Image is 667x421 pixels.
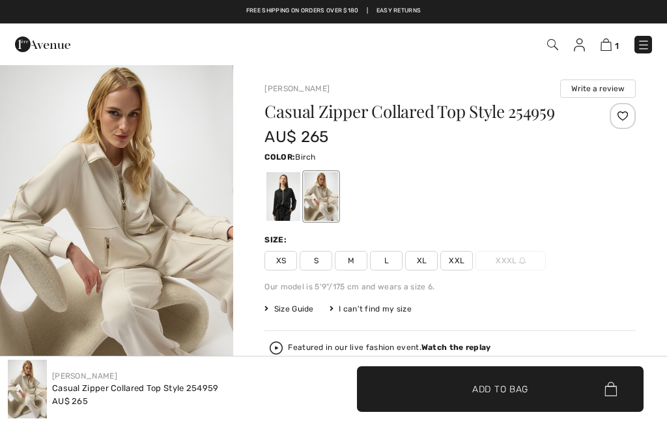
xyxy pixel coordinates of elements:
[15,31,70,57] img: 1ère Avenue
[405,251,438,270] span: XL
[264,103,574,120] h1: Casual Zipper Collared Top Style 254959
[604,382,617,396] img: Bag.svg
[295,152,316,162] span: Birch
[8,360,47,418] img: Casual Zipper Collared Top Style 254959
[264,281,636,293] div: Our model is 5'9"/175 cm and wears a size 6.
[52,396,88,406] span: AU$ 265
[304,172,338,221] div: Birch
[601,36,619,52] a: 1
[615,41,619,51] span: 1
[574,38,585,51] img: My Info
[376,7,421,16] a: Easy Returns
[15,37,70,50] a: 1ère Avenue
[270,341,283,355] img: Watch the replay
[288,343,490,352] div: Featured in our live fashion event.
[560,80,636,98] button: Write a review
[357,366,644,412] button: Add to Bag
[330,303,412,315] div: I can't find my size
[264,128,328,146] span: AU$ 265
[246,7,359,16] a: Free shipping on orders over $180
[266,172,300,221] div: Black
[547,39,558,50] img: Search
[472,382,528,396] span: Add to Bag
[264,152,295,162] span: Color:
[440,251,473,270] span: XXL
[264,234,289,246] div: Size:
[52,371,117,381] a: [PERSON_NAME]
[264,303,313,315] span: Size Guide
[264,84,330,93] a: [PERSON_NAME]
[300,251,332,270] span: S
[475,251,546,270] span: XXXL
[601,38,612,51] img: Shopping Bag
[264,251,297,270] span: XS
[335,251,367,270] span: M
[370,251,403,270] span: L
[421,343,491,352] strong: Watch the replay
[519,257,526,264] img: ring-m.svg
[52,382,219,395] div: Casual Zipper Collared Top Style 254959
[637,38,650,51] img: Menu
[367,7,368,16] span: |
